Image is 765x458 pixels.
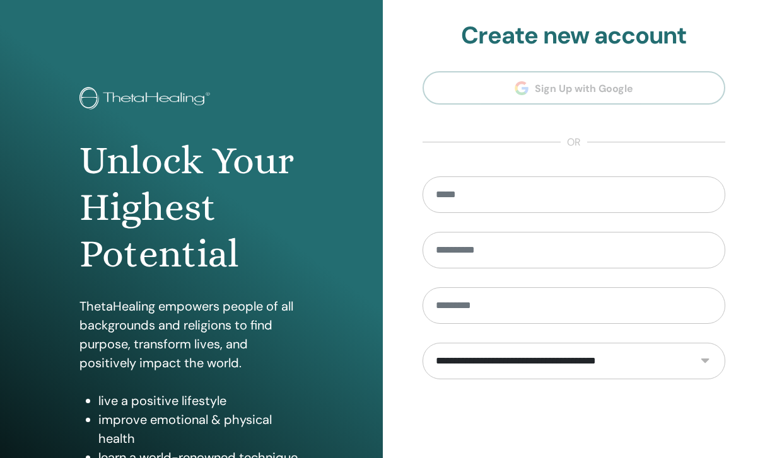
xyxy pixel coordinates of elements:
[561,135,587,150] span: or
[423,21,726,50] h2: Create new account
[478,398,670,447] iframe: reCAPTCHA
[98,410,303,448] li: improve emotional & physical health
[98,391,303,410] li: live a positive lifestyle
[79,297,303,372] p: ThetaHealing empowers people of all backgrounds and religions to find purpose, transform lives, a...
[79,137,303,278] h1: Unlock Your Highest Potential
